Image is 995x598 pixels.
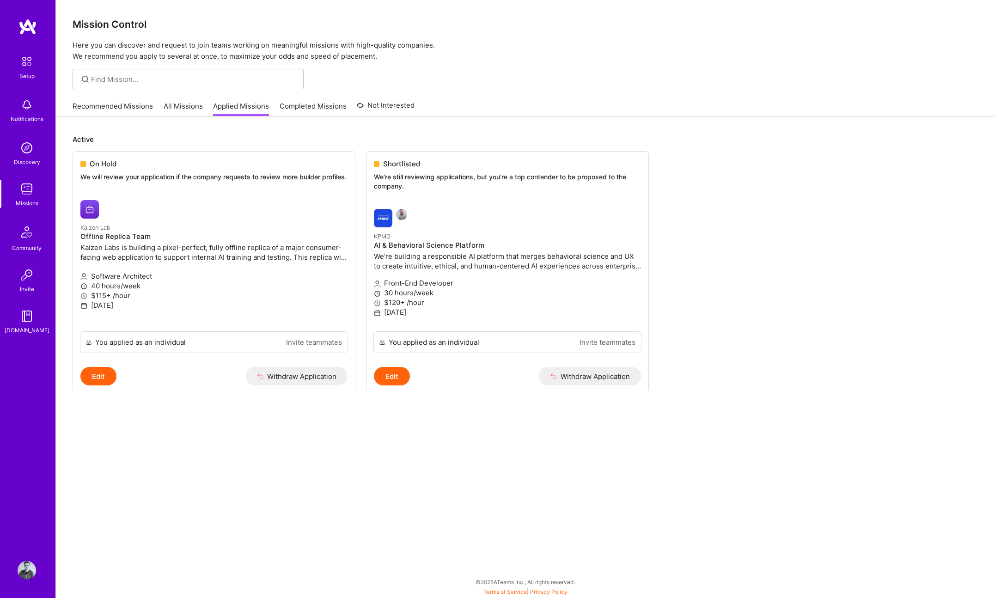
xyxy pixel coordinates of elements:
p: We’re still reviewing applications, but you're a top contender to be proposed to the company. [374,172,641,190]
div: © 2025 ATeams Inc., All rights reserved. [55,570,995,593]
span: | [483,588,568,595]
div: You applied as an individual [95,337,186,347]
div: Setup [19,71,35,81]
div: You applied as an individual [389,337,479,347]
h4: AI & Behavioral Science Platform [374,241,641,250]
i: icon Applicant [80,273,87,280]
a: Applied Missions [213,101,269,116]
p: Here you can discover and request to join teams working on meaningful missions with high-quality ... [73,40,978,62]
div: Invite [20,284,34,294]
p: Front-End Developer [374,278,641,288]
i: icon SearchGrey [80,74,91,85]
div: [DOMAIN_NAME] [5,325,49,335]
small: KPMG [374,233,391,240]
button: Edit [374,367,410,385]
i: icon Applicant [374,281,381,287]
a: Privacy Policy [530,588,568,595]
img: KPMG company logo [374,209,392,227]
a: KPMG company logoRyan DoddKPMGAI & Behavioral Science PlatformWe're building a responsible AI pla... [366,201,648,331]
input: Find Mission... [91,74,297,84]
p: $115+ /hour [80,291,348,300]
a: User Avatar [15,561,38,580]
small: Kaizen Lab [80,224,110,231]
img: Ryan Dodd [396,209,407,220]
img: User Avatar [18,561,36,580]
img: teamwork [18,180,36,198]
div: Notifications [11,114,43,124]
img: setup [17,52,37,71]
a: All Missions [164,101,203,116]
span: On Hold [90,159,116,169]
p: 40 hours/week [80,281,348,291]
i: icon MoneyGray [374,300,381,307]
button: Withdraw Application [539,367,641,385]
i: icon Calendar [80,302,87,309]
span: Shortlisted [383,159,420,169]
a: Not Interested [357,100,415,116]
p: 30 hours/week [374,288,641,298]
div: Missions [16,198,38,208]
a: Completed Missions [280,101,347,116]
img: Invite [18,266,36,284]
i: icon Clock [80,283,87,290]
button: Edit [80,367,116,385]
i: icon Calendar [374,310,381,317]
img: logo [18,18,37,35]
p: [DATE] [374,307,641,317]
p: We will review your application if the company requests to review more builder profiles. [80,172,348,182]
button: Withdraw Application [246,367,348,385]
h3: Mission Control [73,18,978,30]
div: Discovery [14,157,40,167]
div: Community [12,243,42,253]
p: [DATE] [80,300,348,310]
p: $120+ /hour [374,298,641,307]
a: Recommended Missions [73,101,153,116]
img: Kaizen Lab company logo [80,200,99,219]
i: icon Clock [374,290,381,297]
p: Active [73,134,978,144]
a: Invite teammates [286,337,342,347]
i: icon MoneyGray [80,293,87,299]
p: We're building a responsible AI platform that merges behavioral science and UX to create intuitiv... [374,251,641,271]
h4: Offline Replica Team [80,232,348,241]
p: Kaizen Labs is building a pixel-perfect, fully offline replica of a major consumer-facing web app... [80,243,348,262]
a: Terms of Service [483,588,527,595]
img: bell [18,96,36,114]
p: Software Architect [80,271,348,281]
img: Community [16,221,38,243]
a: Kaizen Lab company logoKaizen LabOffline Replica TeamKaizen Labs is building a pixel-perfect, ful... [73,193,355,332]
img: guide book [18,307,36,325]
a: Invite teammates [580,337,635,347]
img: discovery [18,139,36,157]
